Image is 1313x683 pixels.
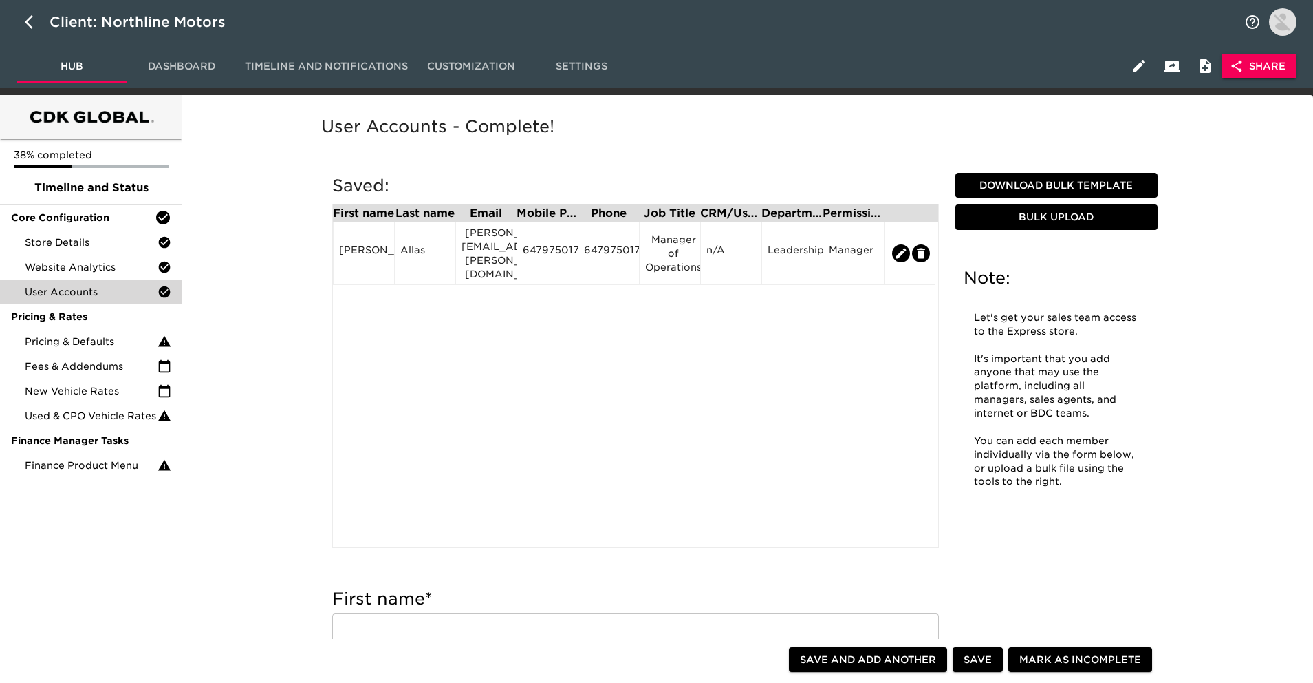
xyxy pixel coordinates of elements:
[961,177,1152,194] span: Download Bulk Template
[50,11,245,33] div: Client: Northline Motors
[11,434,171,448] span: Finance Manager Tasks
[25,384,158,398] span: New Vehicle Rates
[578,208,639,219] div: Phone
[424,58,518,75] span: Customization
[400,243,450,264] div: Allas
[245,58,408,75] span: Timeline and Notifications
[517,208,578,219] div: Mobile Phone
[25,359,158,373] span: Fees & Addendums
[768,243,817,264] div: Leadership
[761,208,823,219] div: Department
[1008,647,1152,673] button: Mark as Incomplete
[1189,50,1222,83] button: Internal Notes and Comments
[964,651,992,669] span: Save
[645,233,695,274] div: Manager of Operations
[789,647,947,673] button: Save and Add Another
[584,243,633,264] div: 6479750171
[964,267,1149,289] h5: Note:
[534,58,628,75] span: Settings
[1222,54,1296,79] button: Share
[455,208,517,219] div: Email
[955,173,1158,198] button: Download Bulk Template
[14,148,169,162] p: 38% completed
[25,459,158,472] span: Finance Product Menu
[829,243,878,264] div: Manager
[25,260,158,274] span: Website Analytics
[639,208,700,219] div: Job Title
[135,58,228,75] span: Dashboard
[11,180,171,196] span: Timeline and Status
[11,211,155,224] span: Core Configuration
[462,226,511,281] div: [PERSON_NAME][EMAIL_ADDRESS][PERSON_NAME][DOMAIN_NAME]
[955,204,1158,230] button: Bulk Upload
[706,243,756,264] div: n/A
[823,208,884,219] div: Permission Set
[1236,6,1269,39] button: notifications
[974,353,1139,421] p: It's important that you add anyone that may use the platform, including all managers, sales agent...
[25,58,118,75] span: Hub
[953,647,1003,673] button: Save
[912,244,930,262] button: edit
[25,235,158,249] span: Store Details
[961,209,1152,226] span: Bulk Upload
[339,243,389,264] div: [PERSON_NAME]
[800,651,936,669] span: Save and Add Another
[1155,50,1189,83] button: Client View
[332,175,939,197] h5: Saved:
[1122,50,1155,83] button: Edit Hub
[333,208,394,219] div: First name
[25,409,158,423] span: Used & CPO Vehicle Rates
[1233,58,1285,75] span: Share
[700,208,761,219] div: CRM/User ID
[25,335,158,348] span: Pricing & Defaults
[321,116,1169,138] h5: User Accounts - Complete!
[1269,8,1296,36] img: Profile
[974,311,1139,339] p: Let's get your sales team access to the Express store.
[25,285,158,299] span: User Accounts
[332,588,939,610] h5: First name
[394,208,455,219] div: Last name
[974,434,1139,490] p: You can add each member individually via the form below, or upload a bulk file using the tools to...
[1019,651,1141,669] span: Mark as Incomplete
[523,243,572,264] div: 6479750171
[892,244,910,262] button: edit
[11,310,171,324] span: Pricing & Rates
